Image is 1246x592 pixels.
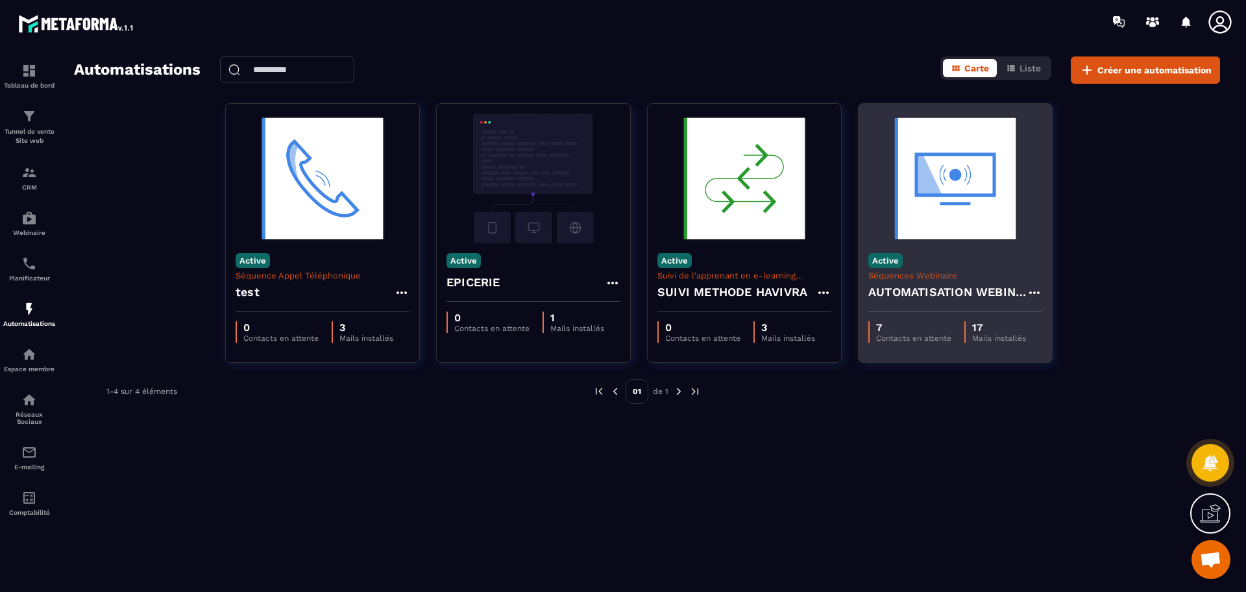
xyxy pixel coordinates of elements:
p: Mails installés [972,334,1026,343]
img: formation [21,108,37,124]
p: Active [446,253,481,268]
p: Contacts en attente [876,334,951,343]
p: Active [236,253,270,268]
img: logo [18,12,135,35]
h4: SUIVI METHODE HAVIVRA [657,283,807,301]
p: Active [657,253,692,268]
a: automationsautomationsAutomatisations [3,291,55,337]
img: formation [21,63,37,79]
p: de 1 [653,386,668,397]
img: automation-background [868,114,1042,243]
p: 3 [339,321,393,334]
p: Mails installés [339,334,393,343]
p: 0 [243,321,319,334]
img: next [689,386,701,397]
p: Contacts en attente [243,334,319,343]
a: formationformationTableau de bord [3,53,55,99]
p: Mails installés [761,334,815,343]
p: Séquences Webinaire [868,271,1042,280]
h4: test [236,283,260,301]
p: 7 [876,321,951,334]
img: next [673,386,685,397]
img: accountant [21,490,37,506]
p: Automatisations [3,320,55,327]
p: Planificateur [3,275,55,282]
p: Espace membre [3,365,55,373]
h4: AUTOMATISATION WEBINAIRE [868,283,1027,301]
p: Webinaire [3,229,55,236]
p: Contacts en attente [454,324,530,333]
a: emailemailE-mailing [3,435,55,480]
p: Tunnel de vente Site web [3,127,55,145]
img: automations [21,210,37,226]
h4: EPICERIE [446,273,500,291]
img: social-network [21,392,37,408]
button: Carte [943,59,997,77]
a: formationformationTunnel de vente Site web [3,99,55,155]
p: Mails installés [550,324,604,333]
p: 3 [761,321,815,334]
img: prev [609,386,621,397]
span: Liste [1020,63,1041,73]
img: automations [21,301,37,317]
p: 0 [454,312,530,324]
p: Tableau de bord [3,82,55,89]
img: prev [593,386,605,397]
a: accountantaccountantComptabilité [3,480,55,526]
span: Carte [964,63,989,73]
p: 17 [972,321,1026,334]
h2: Automatisations [74,56,201,84]
p: 1 [550,312,604,324]
span: Créer une automatisation [1097,64,1212,77]
a: social-networksocial-networkRéseaux Sociaux [3,382,55,435]
a: automationsautomationsEspace membre [3,337,55,382]
p: 0 [665,321,740,334]
a: automationsautomationsWebinaire [3,201,55,246]
img: automations [21,347,37,362]
a: formationformationCRM [3,155,55,201]
p: Active [868,253,903,268]
div: Mở cuộc trò chuyện [1191,540,1230,579]
a: schedulerschedulerPlanificateur [3,246,55,291]
p: Comptabilité [3,509,55,516]
button: Liste [998,59,1049,77]
p: Réseaux Sociaux [3,411,55,425]
p: Contacts en attente [665,334,740,343]
p: 1-4 sur 4 éléments [106,387,177,396]
p: 01 [626,379,648,404]
img: automation-background [657,114,831,243]
img: formation [21,165,37,180]
img: automation-background [446,114,620,243]
img: automation-background [236,114,409,243]
p: E-mailing [3,463,55,471]
p: Suivi de l'apprenant en e-learning asynchrone - Suivi en cours de formation [657,271,831,280]
img: scheduler [21,256,37,271]
p: Séquence Appel Téléphonique [236,271,409,280]
img: email [21,445,37,460]
p: CRM [3,184,55,191]
button: Créer une automatisation [1071,56,1220,84]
